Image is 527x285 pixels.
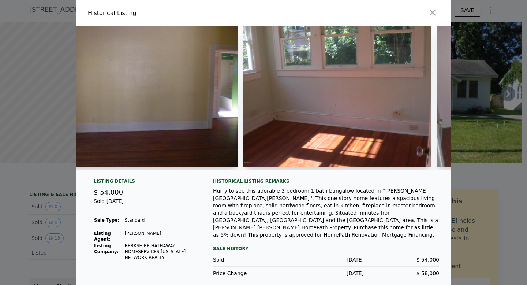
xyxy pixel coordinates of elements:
[50,26,238,167] img: Property Img
[288,256,364,263] div: [DATE]
[124,230,195,243] td: [PERSON_NAME]
[243,26,431,167] img: Property Img
[213,187,439,238] div: Hurry to see this adorable 3 bedroom 1 bath bungalow located in ''[PERSON_NAME][GEOGRAPHIC_DATA][...
[124,217,195,223] td: Standard
[416,257,439,263] span: $ 54,000
[94,178,195,187] div: Listing Details
[88,9,261,18] div: Historical Listing
[94,218,119,223] strong: Sale Type:
[94,243,119,254] strong: Listing Company:
[94,231,111,242] strong: Listing Agent:
[213,178,439,184] div: Historical Listing remarks
[124,243,195,261] td: BERKSHIRE HATHAWAY HOMESERVICES [US_STATE] NETWORK REALTY
[213,256,288,263] div: Sold
[416,270,439,276] span: $ 58,000
[288,270,364,277] div: [DATE]
[213,270,288,277] div: Price Change
[94,188,123,196] span: $ 54,000
[213,244,439,253] div: Sale History
[94,197,195,211] div: Sold [DATE]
